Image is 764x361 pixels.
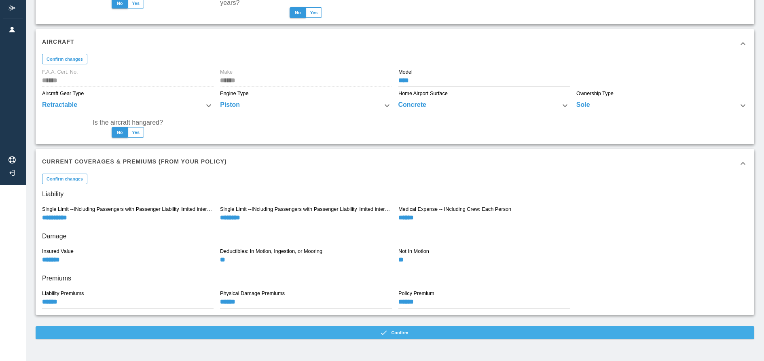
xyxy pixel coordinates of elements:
[42,189,748,200] h6: Liability
[36,326,754,339] button: Confirm
[42,231,748,242] h6: Damage
[305,7,322,18] button: Yes
[398,248,429,255] label: Not In Motion
[42,100,214,111] div: Retractable
[398,90,448,97] label: Home Airport Surface
[42,68,78,76] label: F.A.A. Cert. No.
[93,118,163,127] label: Is the aircraft hangared?
[42,157,227,166] h6: Current Coverages & Premiums (from your policy)
[290,7,306,18] button: No
[220,206,391,213] label: Single Limit --INcluding Passengers with Passenger Liability limited internally to: Each Person
[576,90,614,97] label: Ownership Type
[220,90,249,97] label: Engine Type
[42,37,74,46] h6: Aircraft
[42,54,87,64] button: Confirm changes
[220,290,285,297] label: Physical Damage Premiums
[36,149,754,178] div: Current Coverages & Premiums (from your policy)
[36,29,754,58] div: Aircraft
[398,206,511,213] label: Medical Expense -- INcluding Crew: Each Person
[42,90,84,97] label: Aircraft Gear Type
[42,206,213,213] label: Single Limit --INcluding Passengers with Passenger Liability limited internally to: Each Occurrence
[576,100,748,111] div: Sole
[42,248,74,255] label: Insured Value
[220,68,233,76] label: Make
[398,100,570,111] div: Concrete
[42,273,748,284] h6: Premiums
[127,127,144,138] button: Yes
[42,174,87,184] button: Confirm changes
[220,248,322,255] label: Deductibles: In Motion, Ingestion, or Mooring
[398,290,434,297] label: Policy Premium
[42,290,84,297] label: Liability Premiums
[398,68,413,76] label: Model
[220,100,392,111] div: Piston
[112,127,128,138] button: No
